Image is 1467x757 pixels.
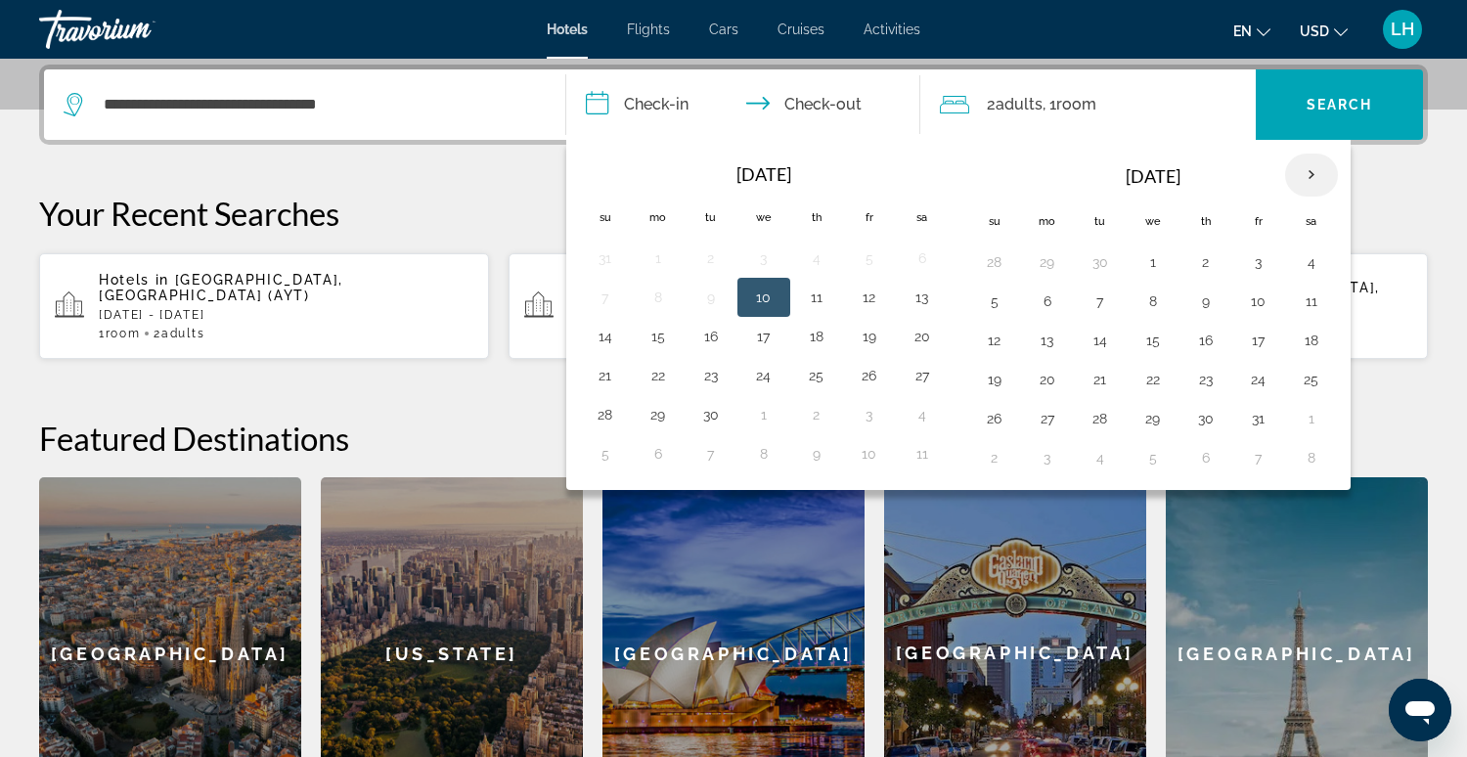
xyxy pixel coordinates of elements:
[1296,444,1327,471] button: Day 8
[1377,9,1428,50] button: User Menu
[590,284,621,311] button: Day 7
[566,69,921,140] button: Check in and out dates
[907,245,938,272] button: Day 6
[1243,405,1274,432] button: Day 31
[1190,405,1222,432] button: Day 30
[643,323,674,350] button: Day 15
[99,272,343,303] span: [GEOGRAPHIC_DATA], [GEOGRAPHIC_DATA] (AYT)
[643,440,674,468] button: Day 6
[1137,327,1169,354] button: Day 15
[1296,248,1327,276] button: Day 4
[590,245,621,272] button: Day 31
[1243,288,1274,315] button: Day 10
[854,401,885,428] button: Day 3
[1137,288,1169,315] button: Day 8
[1300,23,1329,39] span: USD
[509,252,958,360] button: Hotels in [GEOGRAPHIC_DATA], [GEOGRAPHIC_DATA] (PUJ)[DATE] - [DATE]1Room2Adults
[748,401,779,428] button: Day 1
[1085,248,1116,276] button: Day 30
[748,323,779,350] button: Day 17
[907,284,938,311] button: Day 13
[39,252,489,360] button: Hotels in [GEOGRAPHIC_DATA], [GEOGRAPHIC_DATA] (AYT)[DATE] - [DATE]1Room2Adults
[1032,248,1063,276] button: Day 29
[1021,153,1285,200] th: [DATE]
[1243,327,1274,354] button: Day 17
[1233,23,1252,39] span: en
[979,327,1010,354] button: Day 12
[1085,288,1116,315] button: Day 7
[979,366,1010,393] button: Day 19
[547,22,588,37] a: Hotels
[99,308,473,322] p: [DATE] - [DATE]
[1256,69,1423,140] button: Search
[748,362,779,389] button: Day 24
[1032,366,1063,393] button: Day 20
[695,401,727,428] button: Day 30
[1032,405,1063,432] button: Day 27
[907,362,938,389] button: Day 27
[99,272,169,288] span: Hotels in
[920,69,1256,140] button: Travelers: 2 adults, 0 children
[801,245,832,272] button: Day 4
[801,284,832,311] button: Day 11
[643,362,674,389] button: Day 22
[1032,444,1063,471] button: Day 3
[748,284,779,311] button: Day 10
[801,323,832,350] button: Day 18
[1391,20,1414,39] span: LH
[1243,444,1274,471] button: Day 7
[39,4,235,55] a: Travorium
[854,323,885,350] button: Day 19
[1056,95,1096,113] span: Room
[1137,444,1169,471] button: Day 5
[1137,248,1169,276] button: Day 1
[643,245,674,272] button: Day 1
[907,440,938,468] button: Day 11
[801,440,832,468] button: Day 9
[709,22,738,37] a: Cars
[979,444,1010,471] button: Day 2
[987,91,1043,118] span: 2
[1085,405,1116,432] button: Day 28
[1243,366,1274,393] button: Day 24
[1085,366,1116,393] button: Day 21
[979,288,1010,315] button: Day 5
[1190,288,1222,315] button: Day 9
[864,22,920,37] a: Activities
[1285,153,1338,198] button: Next month
[1296,288,1327,315] button: Day 11
[627,22,670,37] a: Flights
[99,327,140,340] span: 1
[979,405,1010,432] button: Day 26
[695,245,727,272] button: Day 2
[643,284,674,311] button: Day 8
[1043,91,1096,118] span: , 1
[1307,97,1373,112] span: Search
[154,327,204,340] span: 2
[106,327,141,340] span: Room
[1296,405,1327,432] button: Day 1
[161,327,204,340] span: Adults
[778,22,824,37] span: Cruises
[854,362,885,389] button: Day 26
[39,419,1428,458] h2: Featured Destinations
[590,401,621,428] button: Day 28
[801,362,832,389] button: Day 25
[590,440,621,468] button: Day 5
[1085,444,1116,471] button: Day 4
[1085,327,1116,354] button: Day 14
[854,284,885,311] button: Day 12
[1233,17,1270,45] button: Change language
[1190,327,1222,354] button: Day 16
[1032,327,1063,354] button: Day 13
[1032,288,1063,315] button: Day 6
[854,440,885,468] button: Day 10
[39,194,1428,233] p: Your Recent Searches
[907,323,938,350] button: Day 20
[695,284,727,311] button: Day 9
[695,362,727,389] button: Day 23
